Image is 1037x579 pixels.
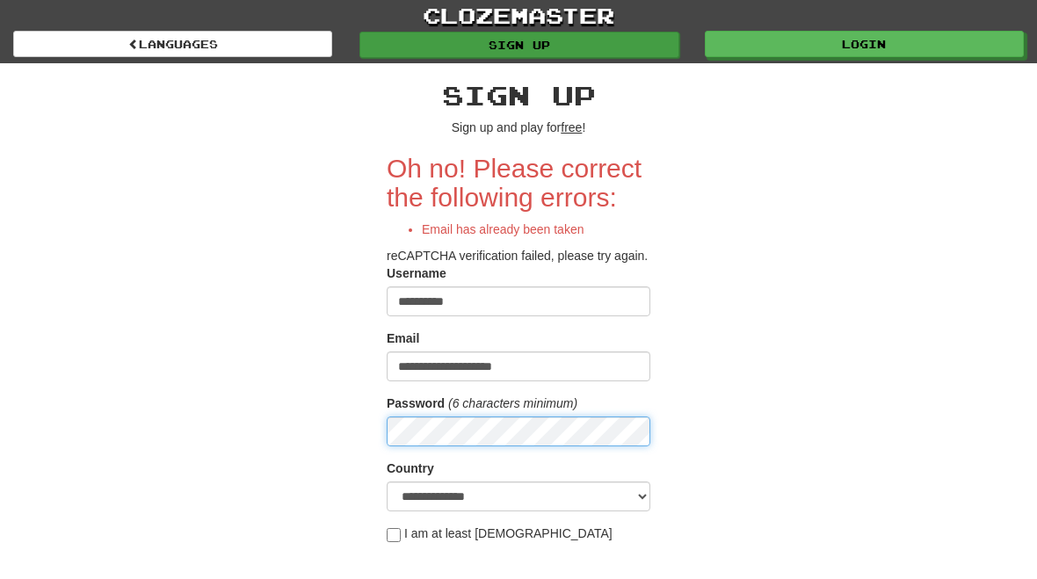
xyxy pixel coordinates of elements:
[387,528,401,542] input: I am at least [DEMOGRAPHIC_DATA]
[448,396,577,410] em: (6 characters minimum)
[422,221,650,238] li: Email has already been taken
[705,31,1024,57] a: Login
[359,32,678,58] a: Sign up
[387,81,650,110] h2: Sign up
[387,394,445,412] label: Password
[561,120,582,134] u: free
[387,119,650,136] p: Sign up and play for !
[387,154,650,212] h2: Oh no! Please correct the following errors:
[387,329,419,347] label: Email
[13,31,332,57] a: Languages
[387,264,446,282] label: Username
[387,460,434,477] label: Country
[387,525,613,542] label: I am at least [DEMOGRAPHIC_DATA]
